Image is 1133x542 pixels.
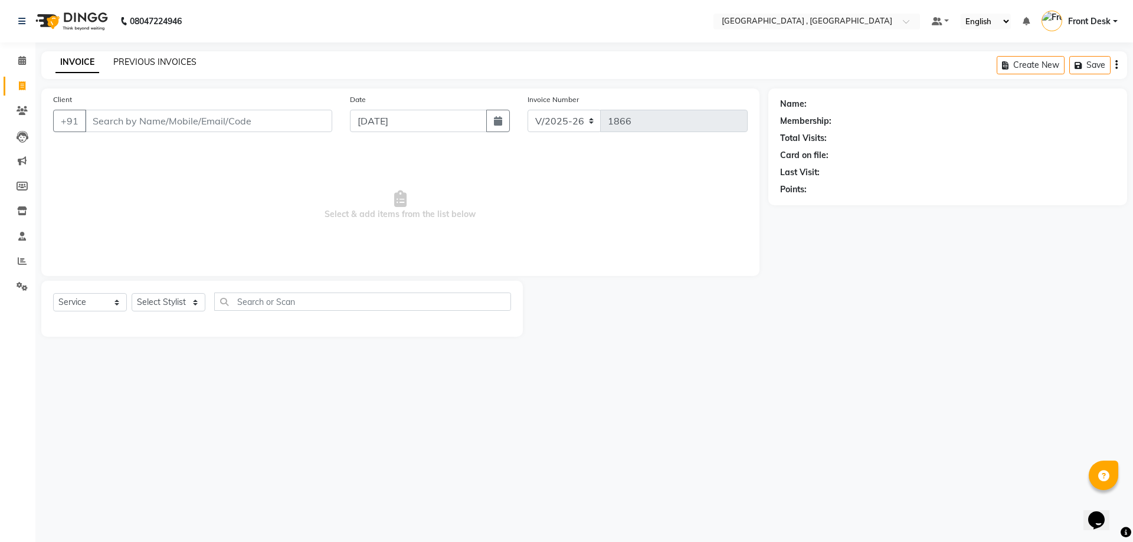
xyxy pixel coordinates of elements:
[214,293,511,311] input: Search or Scan
[350,94,366,105] label: Date
[997,56,1065,74] button: Create New
[780,149,829,162] div: Card on file:
[780,115,831,127] div: Membership:
[1083,495,1121,530] iframe: chat widget
[780,183,807,196] div: Points:
[53,94,72,105] label: Client
[780,166,820,179] div: Last Visit:
[85,110,332,132] input: Search by Name/Mobile/Email/Code
[30,5,111,38] img: logo
[528,94,579,105] label: Invoice Number
[780,132,827,144] div: Total Visits:
[1068,15,1111,28] span: Front Desk
[780,98,807,110] div: Name:
[53,146,748,264] span: Select & add items from the list below
[1069,56,1111,74] button: Save
[55,52,99,73] a: INVOICE
[53,110,86,132] button: +91
[130,5,182,38] b: 08047224946
[113,57,197,67] a: PREVIOUS INVOICES
[1042,11,1062,31] img: Front Desk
